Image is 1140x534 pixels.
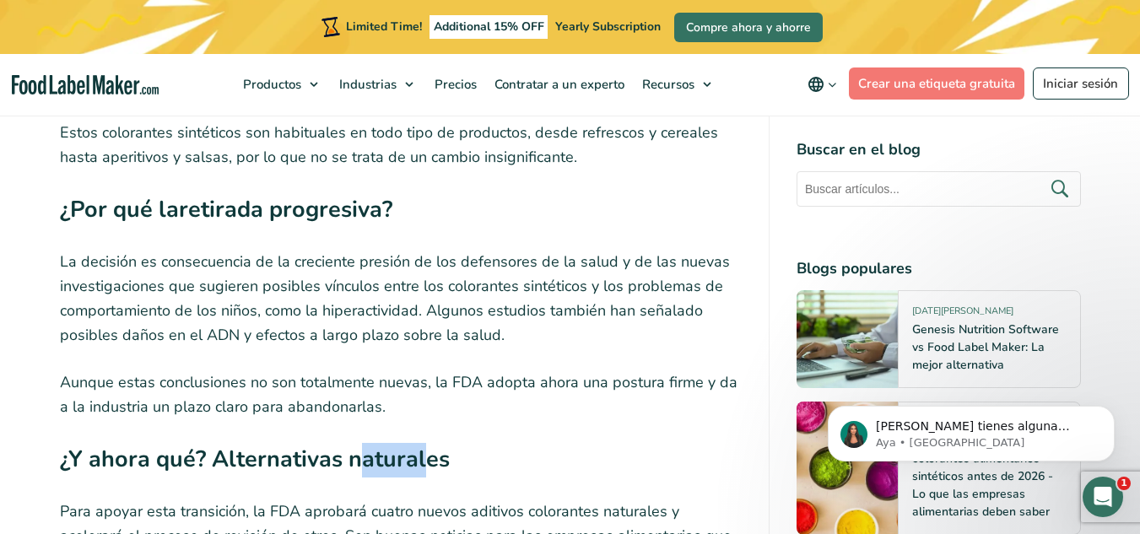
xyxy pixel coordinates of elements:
a: Genesis Nutrition Software vs Food Label Maker: La mejor alternativa [912,321,1059,373]
a: Precios [426,54,482,115]
span: Productos [238,76,303,93]
h3: retirada progresiva? [60,193,742,236]
input: Buscar artículos... [797,171,1081,207]
a: Productos [235,54,327,115]
p: Estos colorantes sintéticos son habituales en todo tipo de productos, desde refrescos y cereales ... [60,121,742,170]
a: Contratar a un experto [486,54,629,115]
span: Limited Time! [346,19,422,35]
span: Contratar a un experto [489,76,626,93]
h4: Buscar en el blog [797,138,1081,161]
strong: ¿Y ahora qué? Alternativas naturales [60,444,450,475]
span: Industrias [334,76,398,93]
span: 1 [1117,477,1131,490]
iframe: Intercom live chat [1083,477,1123,517]
a: Iniciar sesión [1033,67,1129,100]
span: Additional 15% OFF [430,15,548,39]
iframe: Intercom notifications mensaje [802,370,1140,488]
span: Precios [430,76,478,93]
span: Recursos [637,76,696,93]
span: Yearly Subscription [555,19,661,35]
strong: ¿Por qué la [60,194,179,225]
a: Compre ahora y ahorre [674,13,823,42]
p: La decisión es consecuencia de la creciente presión de los defensores de la salud y de las nuevas... [60,250,742,347]
p: Aunque estas conclusiones no son totalmente nuevas, la FDA adopta ahora una postura firme y da a ... [60,370,742,419]
span: [DATE][PERSON_NAME] [912,305,1013,324]
h4: Blogs populares [797,257,1081,280]
a: Recursos [634,54,720,115]
a: Crear una etiqueta gratuita [849,67,1025,100]
a: Industrias [331,54,422,115]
